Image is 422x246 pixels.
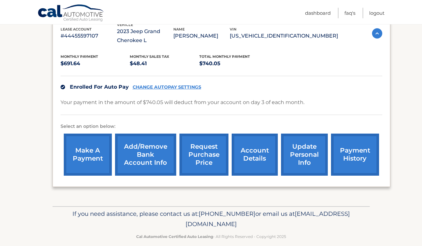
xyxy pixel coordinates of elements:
[199,59,269,68] p: $740.05
[230,27,236,31] span: vin
[64,134,112,176] a: make a payment
[136,234,213,239] strong: Cal Automotive Certified Auto Leasing
[179,134,228,176] a: request purchase price
[70,84,129,90] span: Enrolled For Auto Pay
[61,54,98,59] span: Monthly Payment
[61,85,65,89] img: check.svg
[61,123,382,130] p: Select an option below:
[130,54,169,59] span: Monthly sales Tax
[344,8,355,18] a: FAQ's
[372,28,382,39] img: accordion-active.svg
[61,59,130,68] p: $691.64
[173,31,230,40] p: [PERSON_NAME]
[61,98,304,107] p: Your payment in the amount of $740.05 will deduct from your account on day 3 of each month.
[61,31,117,40] p: #44455597107
[281,134,328,176] a: update personal info
[130,59,199,68] p: $48.41
[61,27,92,31] span: lease account
[57,209,366,229] p: If you need assistance, please contact us at: or email us at
[199,54,250,59] span: Total Monthly Payment
[331,134,379,176] a: payment history
[117,27,173,45] p: 2023 Jeep Grand Cherokee L
[305,8,331,18] a: Dashboard
[232,134,278,176] a: account details
[117,22,133,27] span: vehicle
[57,233,366,240] p: - All Rights Reserved - Copyright 2025
[230,31,338,40] p: [US_VEHICLE_IDENTIFICATION_NUMBER]
[37,4,105,23] a: Cal Automotive
[369,8,385,18] a: Logout
[199,210,255,217] span: [PHONE_NUMBER]
[133,84,201,90] a: CHANGE AUTOPAY SETTINGS
[115,134,176,176] a: Add/Remove bank account info
[173,27,185,31] span: name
